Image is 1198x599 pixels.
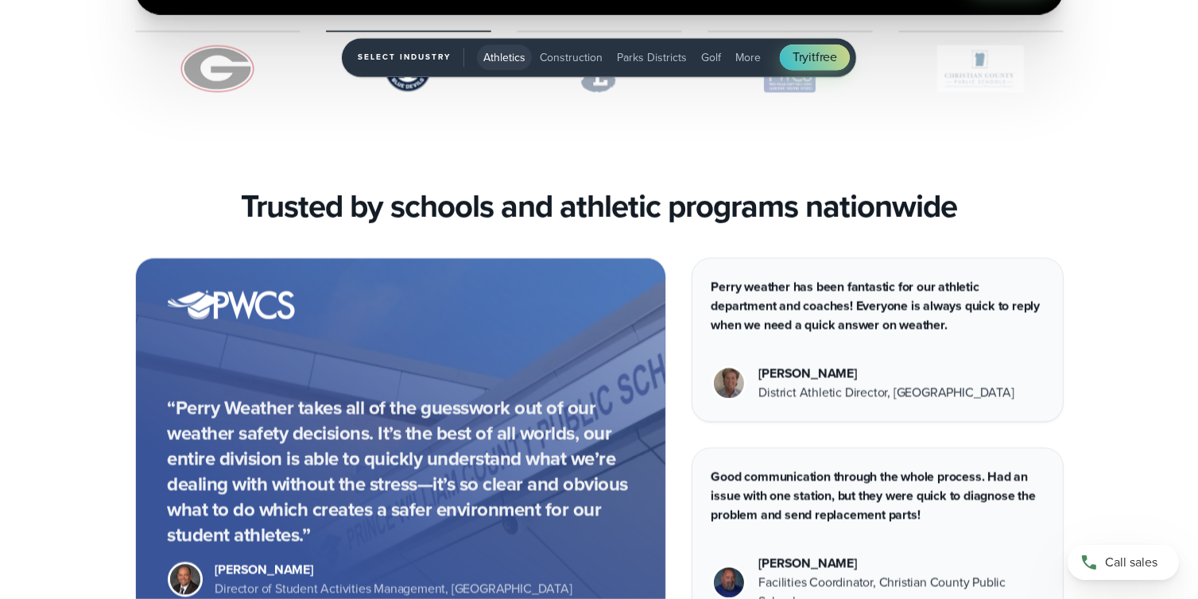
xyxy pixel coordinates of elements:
img: Marietta-High-School.svg [326,44,491,92]
div: Director of Student Activities Management, [GEOGRAPHIC_DATA] [215,579,572,598]
span: Athletics [483,49,525,66]
p: Perry weather has been fantastic for our athletic department and coaches! Everyone is always quic... [711,277,1044,334]
h3: Trusted by schools and athletic programs nationwide [241,187,957,226]
p: “Perry Weather takes all of the guesswork out of our weather safety decisions. It’s the best of a... [168,395,634,547]
span: Golf [701,49,721,66]
span: More [735,49,761,66]
span: Construction [540,49,603,66]
div: District Athletic Director, [GEOGRAPHIC_DATA] [759,383,1014,402]
a: Call sales [1068,545,1179,580]
img: Christian County Public Schools Headshot [714,567,744,597]
span: Select Industry [358,48,464,67]
div: [PERSON_NAME] [215,560,572,579]
a: Tryitfree [780,44,850,70]
span: Parks Districts [617,49,687,66]
button: Athletics [477,44,532,70]
img: Vestavia Hills High School Headshot [714,368,744,398]
div: [PERSON_NAME] [759,364,1014,383]
span: Call sales [1105,553,1157,572]
span: it [808,48,816,66]
div: [PERSON_NAME] [759,554,1044,573]
p: Good communication through the whole process. Had an issue with one station, but they were quick ... [711,467,1044,524]
button: Parks Districts [611,44,693,70]
button: Golf [695,44,727,70]
button: More [729,44,767,70]
span: Try free [793,48,837,67]
button: Construction [533,44,609,70]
